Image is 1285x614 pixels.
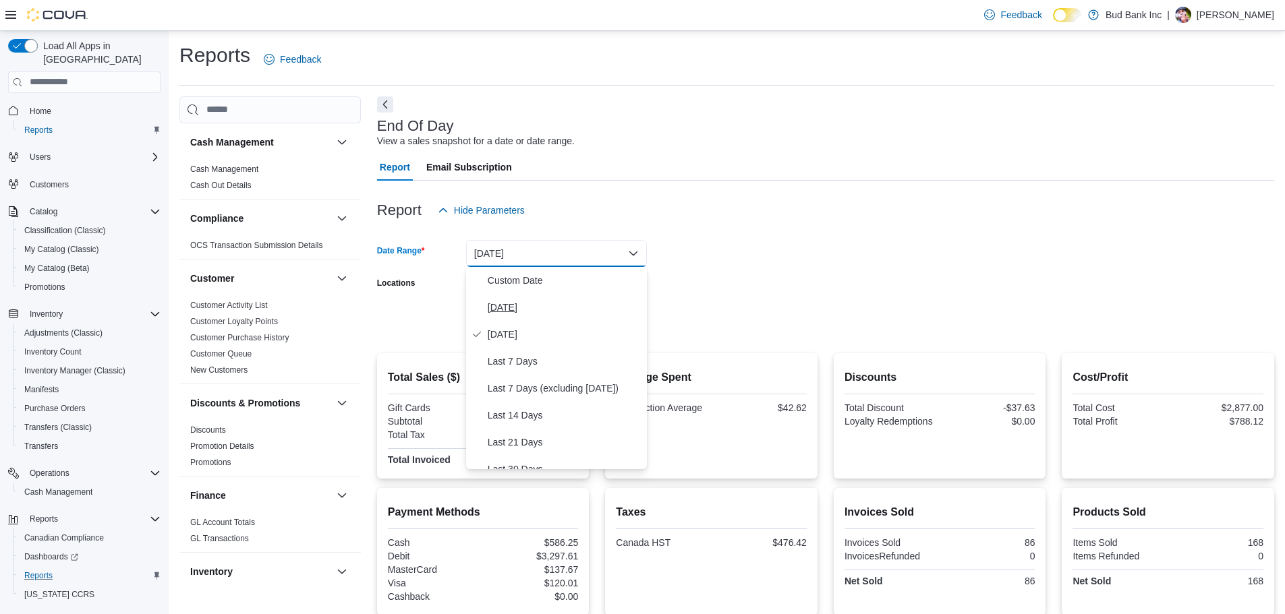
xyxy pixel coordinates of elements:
span: Reports [19,567,161,584]
a: Promotions [19,279,71,295]
span: Cash Management [24,487,92,497]
img: Cova [27,8,88,22]
button: Customer [334,270,350,286]
span: Inventory Manager (Classic) [24,365,125,376]
div: Loyalty Redemptions [845,416,937,427]
h3: Discounts & Promotions [190,396,300,410]
span: Dashboards [24,551,78,562]
button: Reports [24,511,63,527]
button: Customer [190,272,331,285]
span: Inventory [24,306,161,322]
button: [US_STATE] CCRS [13,585,166,604]
a: Classification (Classic) [19,222,111,239]
button: My Catalog (Beta) [13,259,166,278]
span: Last 30 Days [488,461,641,477]
button: Home [3,101,166,121]
a: Feedback [979,1,1047,28]
div: Cash [388,537,480,548]
a: Promotion Details [190,441,254,451]
span: My Catalog (Classic) [24,244,99,255]
a: Customers [24,177,74,193]
a: Discounts [190,425,226,435]
a: GL Account Totals [190,518,255,527]
div: Select listbox [466,267,647,469]
a: Dashboards [19,549,84,565]
div: View a sales snapshot for a date or date range. [377,134,575,148]
button: Inventory Manager (Classic) [13,361,166,380]
a: Customer Queue [190,349,252,359]
a: Promotions [190,458,231,467]
button: Inventory [334,563,350,580]
a: Manifests [19,381,64,398]
a: Reports [19,567,58,584]
button: Promotions [13,278,166,297]
strong: Net Sold [845,576,883,586]
button: Cash Management [190,135,331,149]
div: $476.42 [714,537,807,548]
a: Customer Loyalty Points [190,317,278,326]
span: Hide Parameters [454,204,525,217]
button: Reports [13,121,166,140]
span: My Catalog (Beta) [24,263,90,274]
span: Manifests [24,384,59,395]
a: Dashboards [13,547,166,566]
span: Dashboards [19,549,161,565]
h2: Taxes [616,504,807,520]
p: Bud Bank Inc [1106,7,1162,23]
button: My Catalog (Classic) [13,240,166,259]
h3: Finance [190,489,226,502]
div: 0 [1171,551,1263,561]
div: Total Profit [1073,416,1165,427]
div: 168 [1171,576,1263,586]
h2: Payment Methods [388,504,579,520]
span: Customer Loyalty Points [190,316,278,327]
strong: Net Sold [1073,576,1111,586]
h2: Invoices Sold [845,504,1035,520]
span: Users [24,149,161,165]
div: $0.00 [942,416,1035,427]
div: 168 [1171,537,1263,548]
button: Customers [3,175,166,194]
div: Total Tax [388,429,480,440]
a: New Customers [190,365,248,375]
div: Total Cost [1073,402,1165,413]
button: Users [3,148,166,166]
div: 0 [942,551,1035,561]
a: My Catalog (Beta) [19,260,95,276]
button: Discounts & Promotions [190,396,331,410]
a: Transfers (Classic) [19,419,97,435]
span: Reports [19,122,161,138]
a: GL Transactions [190,534,249,543]
span: GL Account Totals [190,517,255,528]
a: Home [24,103,57,119]
a: OCS Transaction Submission Details [190,241,323,250]
button: Catalog [24,204,63,220]
button: Transfers (Classic) [13,418,166,437]
span: Reports [24,511,161,527]
span: Transfers (Classic) [19,419,161,435]
span: Inventory Manager (Classic) [19,363,161,379]
h1: Reports [179,42,250,69]
span: Reports [24,125,53,135]
span: Users [30,152,51,162]
span: Operations [30,468,69,479]
button: Reports [13,566,166,585]
div: Cashback [388,591,480,602]
span: Transfers [24,441,58,452]
div: Finance [179,514,361,552]
a: Cash Out Details [190,181,252,190]
div: 86 [942,576,1035,586]
span: Discounts [190,425,226,435]
span: Purchase Orders [24,403,86,414]
div: Customer [179,297,361,383]
button: Transfers [13,437,166,456]
span: Last 7 Days (excluding [DATE]) [488,380,641,396]
span: Promotion Details [190,441,254,452]
div: Transaction Average [616,402,708,413]
button: Catalog [3,202,166,221]
span: Report [380,154,410,181]
div: $42.62 [714,402,807,413]
span: Feedback [1000,8,1041,22]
